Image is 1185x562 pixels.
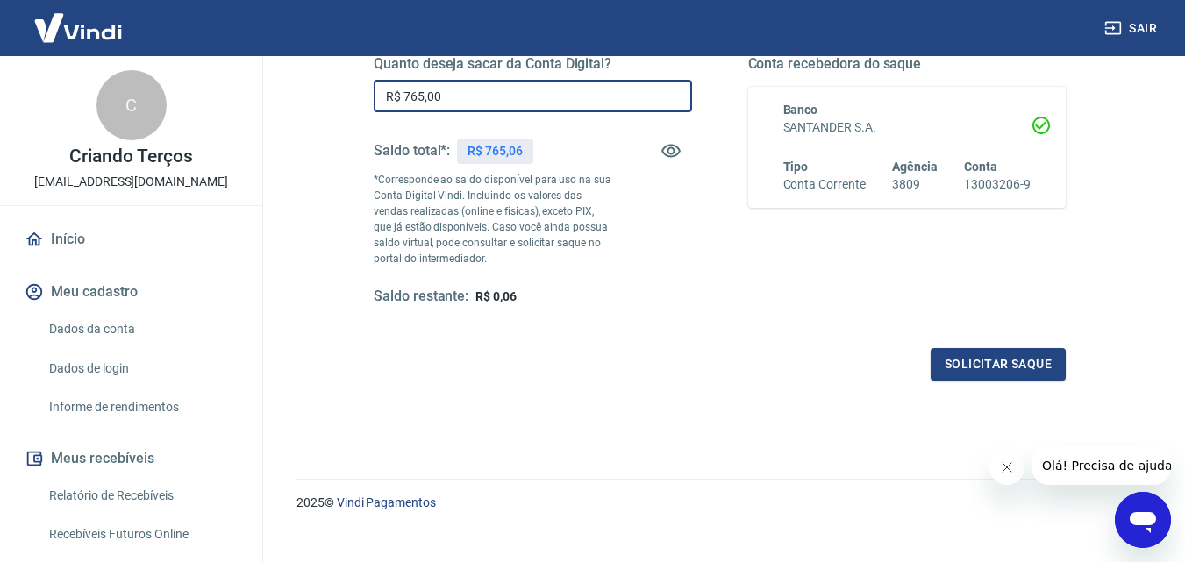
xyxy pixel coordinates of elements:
[783,160,809,174] span: Tipo
[21,1,135,54] img: Vindi
[42,389,241,425] a: Informe de rendimentos
[69,147,192,166] p: Criando Terços
[1032,446,1171,485] iframe: Mensagem da empresa
[783,175,866,194] h6: Conta Corrente
[374,288,468,306] h5: Saldo restante:
[468,142,523,160] p: R$ 765,06
[337,495,436,509] a: Vindi Pagamentos
[892,160,938,174] span: Agência
[34,173,228,191] p: [EMAIL_ADDRESS][DOMAIN_NAME]
[11,12,147,26] span: Olá! Precisa de ajuda?
[783,103,818,117] span: Banco
[748,55,1067,73] h5: Conta recebedora do saque
[42,478,241,514] a: Relatório de Recebíveis
[964,160,997,174] span: Conta
[931,348,1066,381] button: Solicitar saque
[21,273,241,311] button: Meu cadastro
[42,516,241,552] a: Recebíveis Futuros Online
[42,351,241,387] a: Dados de login
[42,311,241,347] a: Dados da conta
[892,175,938,194] h6: 3809
[374,172,612,267] p: *Corresponde ao saldo disponível para uso na sua Conta Digital Vindi. Incluindo os valores das ve...
[21,220,241,259] a: Início
[374,55,692,73] h5: Quanto deseja sacar da Conta Digital?
[783,118,1032,137] h6: SANTANDER S.A.
[964,175,1031,194] h6: 13003206-9
[1115,492,1171,548] iframe: Botão para abrir a janela de mensagens
[96,70,167,140] div: C
[21,439,241,478] button: Meus recebíveis
[296,494,1143,512] p: 2025 ©
[475,289,517,303] span: R$ 0,06
[374,142,450,160] h5: Saldo total*:
[1101,12,1164,45] button: Sair
[989,450,1024,485] iframe: Fechar mensagem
